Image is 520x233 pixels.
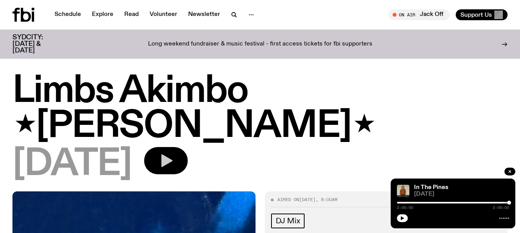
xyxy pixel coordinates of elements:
[397,206,413,210] span: 2:00:00
[87,9,118,20] a: Explore
[183,9,225,20] a: Newsletter
[316,196,337,203] span: , 8:00am
[145,9,182,20] a: Volunteer
[456,9,508,20] button: Support Us
[148,41,372,48] p: Long weekend fundraiser & music festival - first access tickets for fbi supporters
[460,11,492,18] span: Support Us
[276,217,300,225] span: DJ Mix
[12,147,132,182] span: [DATE]
[271,214,305,228] a: DJ Mix
[414,191,509,197] span: [DATE]
[120,9,143,20] a: Read
[50,9,86,20] a: Schedule
[277,196,299,203] span: Aired on
[414,184,448,191] a: In The Pines
[12,34,62,54] h3: SYDCITY: [DATE] & [DATE]
[299,196,316,203] span: [DATE]
[389,9,449,20] button: On AirJack Off
[12,74,508,144] h1: Limbs Akimbo ⋆[PERSON_NAME]⋆
[493,206,509,210] span: 2:00:00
